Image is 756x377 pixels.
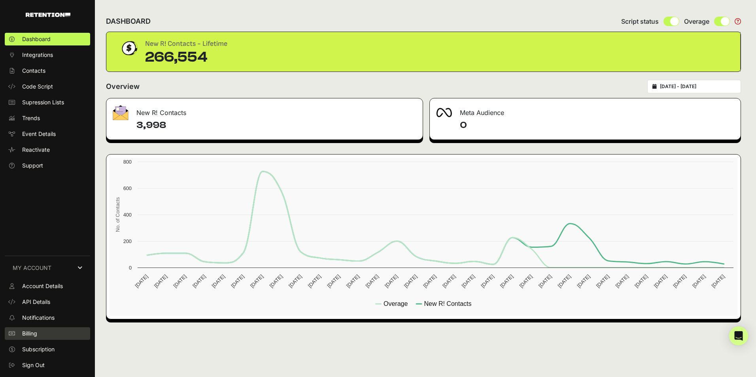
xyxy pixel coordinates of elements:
img: fa-meta-2f981b61bb99beabf952f7030308934f19ce035c18b003e963880cc3fabeebb7.png [436,108,452,117]
a: Notifications [5,311,90,324]
a: Event Details [5,128,90,140]
text: [DATE] [326,273,341,289]
img: Retention.com [26,13,70,17]
div: 266,554 [145,49,227,65]
text: [DATE] [480,273,495,289]
div: New R! Contacts - Lifetime [145,38,227,49]
a: Dashboard [5,33,90,45]
text: No. of Contacts [115,197,121,232]
text: [DATE] [441,273,457,289]
text: Overage [384,300,408,307]
text: [DATE] [287,273,303,289]
a: Subscription [5,343,90,356]
span: Contacts [22,67,45,75]
span: Event Details [22,130,56,138]
span: Reactivate [22,146,50,154]
text: [DATE] [365,273,380,289]
div: Meta Audience [430,98,741,122]
span: Overage [684,17,709,26]
span: Notifications [22,314,55,322]
text: [DATE] [633,273,649,289]
text: 400 [123,212,132,218]
a: Reactivate [5,143,90,156]
text: [DATE] [230,273,245,289]
span: Support [22,162,43,170]
a: Integrations [5,49,90,61]
h4: 0 [460,119,734,132]
div: Open Intercom Messenger [729,326,748,345]
text: [DATE] [711,273,726,289]
a: Supression Lists [5,96,90,109]
span: Supression Lists [22,98,64,106]
span: Code Script [22,83,53,90]
text: [DATE] [307,273,322,289]
text: [DATE] [691,273,707,289]
img: dollar-coin-05c43ed7efb7bc0c12610022525b4bbbb207c7efeef5aecc26f025e68dcafac9.png [119,38,139,58]
text: [DATE] [499,273,514,289]
text: [DATE] [461,273,476,289]
text: [DATE] [537,273,553,289]
a: Code Script [5,80,90,93]
text: 0 [129,265,132,271]
h2: Overview [106,81,140,92]
span: Account Details [22,282,63,290]
span: Sign Out [22,361,45,369]
text: [DATE] [153,273,168,289]
text: 200 [123,238,132,244]
span: MY ACCOUNT [13,264,51,272]
text: [DATE] [422,273,437,289]
span: Subscription [22,345,55,353]
text: [DATE] [403,273,418,289]
text: 600 [123,185,132,191]
span: Billing [22,330,37,337]
img: fa-envelope-19ae18322b30453b285274b1b8af3d052b27d846a4fbe8435d1a52b978f639a2.png [113,105,129,120]
a: API Details [5,296,90,308]
text: [DATE] [345,273,361,289]
a: Trends [5,112,90,124]
text: [DATE] [134,273,149,289]
text: [DATE] [653,273,668,289]
text: [DATE] [249,273,265,289]
span: Script status [621,17,659,26]
div: New R! Contacts [106,98,423,122]
h4: 3,998 [136,119,416,132]
span: Dashboard [22,35,51,43]
text: [DATE] [518,273,533,289]
text: [DATE] [557,273,572,289]
h2: DASHBOARD [106,16,151,27]
text: [DATE] [384,273,399,289]
span: Trends [22,114,40,122]
span: Integrations [22,51,53,59]
a: Account Details [5,280,90,292]
text: [DATE] [191,273,207,289]
text: [DATE] [268,273,283,289]
text: [DATE] [614,273,629,289]
a: Billing [5,327,90,340]
text: 800 [123,159,132,165]
text: [DATE] [595,273,610,289]
text: [DATE] [672,273,687,289]
a: Contacts [5,64,90,77]
text: [DATE] [172,273,187,289]
text: New R! Contacts [424,300,471,307]
a: MY ACCOUNT [5,256,90,280]
a: Support [5,159,90,172]
span: API Details [22,298,50,306]
text: [DATE] [576,273,591,289]
a: Sign Out [5,359,90,371]
text: [DATE] [211,273,226,289]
